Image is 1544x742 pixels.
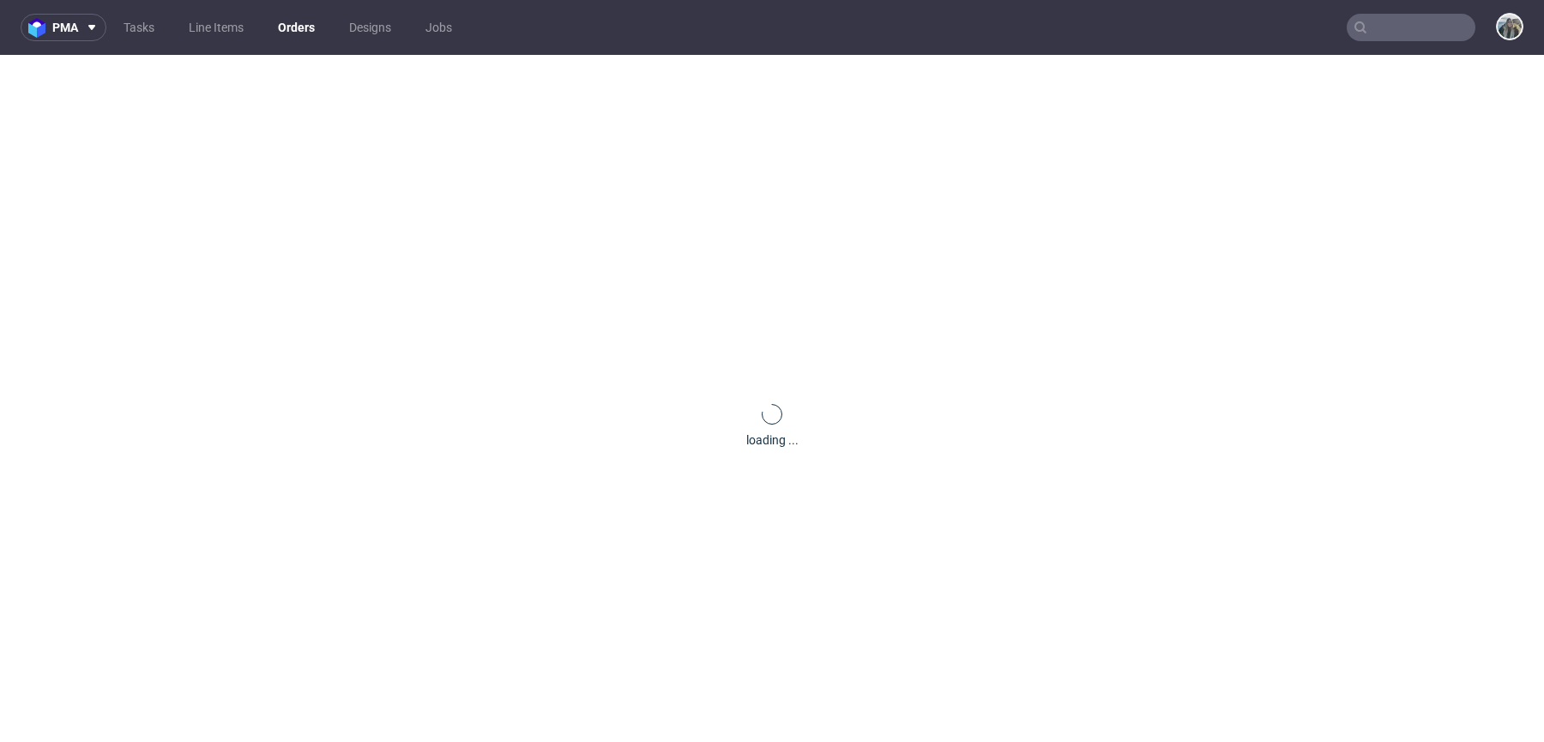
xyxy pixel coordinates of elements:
span: pma [52,21,78,33]
a: Line Items [178,14,254,41]
a: Orders [268,14,325,41]
a: Designs [339,14,401,41]
button: pma [21,14,106,41]
a: Tasks [113,14,165,41]
img: Zeniuk Magdalena [1498,15,1522,39]
div: loading ... [746,431,799,449]
a: Jobs [415,14,462,41]
img: logo [28,18,52,38]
